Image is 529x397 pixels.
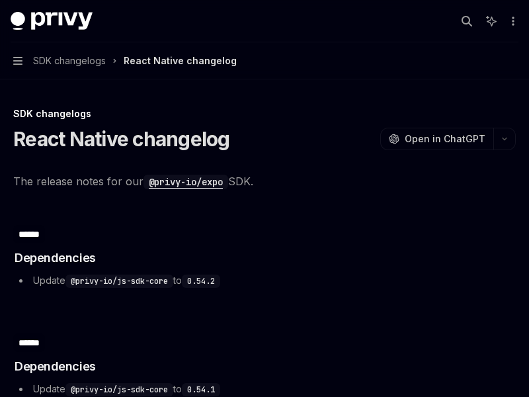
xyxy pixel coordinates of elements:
[33,53,106,69] span: SDK changelogs
[405,132,485,146] span: Open in ChatGPT
[182,383,220,396] code: 0.54.1
[13,107,516,120] div: SDK changelogs
[65,383,173,396] code: @privy-io/js-sdk-core
[11,12,93,30] img: dark logo
[380,128,493,150] button: Open in ChatGPT
[13,172,516,191] span: The release notes for our SDK.
[143,175,228,189] code: @privy-io/expo
[15,273,220,288] li: Update to
[15,381,220,397] li: Update to
[143,175,228,188] a: @privy-io/expo
[65,275,173,288] code: @privy-io/js-sdk-core
[505,12,518,30] button: More actions
[182,275,220,288] code: 0.54.2
[15,357,96,376] span: Dependencies
[13,127,230,151] h1: React Native changelog
[15,249,96,267] span: Dependencies
[124,53,237,69] div: React Native changelog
